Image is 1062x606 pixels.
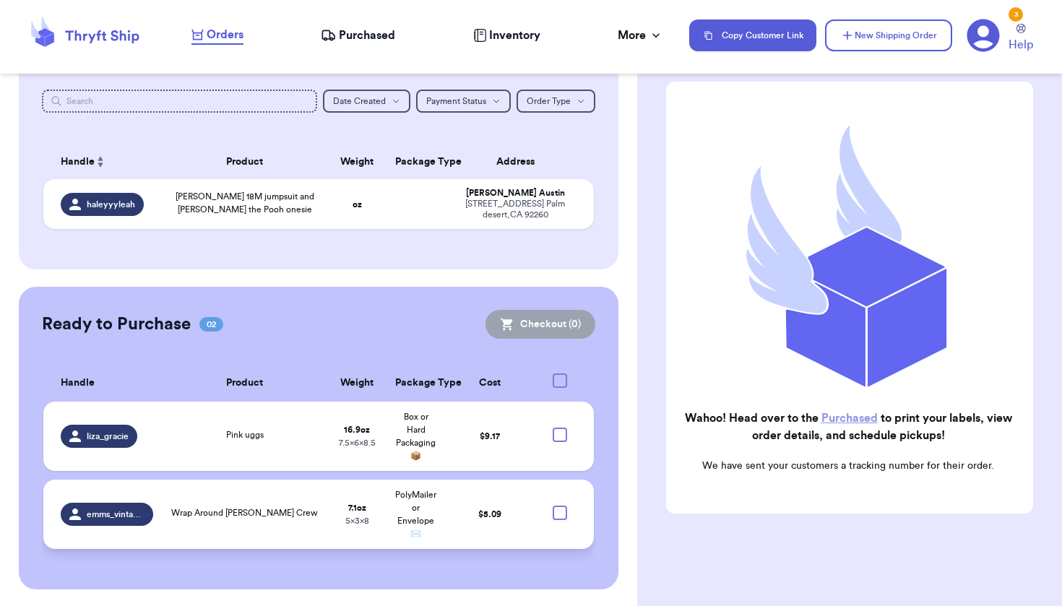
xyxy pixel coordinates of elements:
th: Cost [446,365,535,402]
strong: 16.9 oz [344,425,370,434]
button: Checkout (0) [485,310,595,339]
div: [STREET_ADDRESS] Palm desert , CA 92260 [454,199,577,220]
span: Order Type [527,97,571,105]
span: 7.5 x 6 x 8.5 [339,438,376,447]
a: Inventory [473,27,540,44]
span: Date Created [333,97,386,105]
a: 3 [967,19,1000,52]
span: liza_gracie [87,430,129,442]
th: Weight [327,144,387,179]
th: Weight [327,365,387,402]
div: [PERSON_NAME] Austin [454,188,577,199]
strong: oz [353,200,362,209]
p: We have sent your customers a tracking number for their order. [678,459,1019,473]
span: Box or Hard Packaging 📦 [396,412,436,460]
button: Sort ascending [95,153,106,170]
th: Address [446,144,594,179]
a: Orders [191,26,243,45]
th: Product [162,144,327,179]
span: Pink uggs [226,430,264,439]
span: Inventory [489,27,540,44]
button: Date Created [323,90,410,113]
div: More [618,27,663,44]
span: $ 5.09 [478,510,501,519]
span: haleyyyleah [87,199,135,210]
span: Payment Status [426,97,486,105]
th: Product [162,365,327,402]
button: Order Type [517,90,595,113]
span: PolyMailer or Envelope ✉️ [395,490,436,538]
span: emms_vintage_gems [87,508,144,520]
h2: Ready to Purchase [42,313,191,336]
button: Copy Customer Link [689,20,816,51]
th: Package Type [387,144,446,179]
span: Orders [207,26,243,43]
span: Help [1009,36,1033,53]
a: Purchased [321,27,395,44]
span: Wrap Around [PERSON_NAME] Crew [171,508,318,517]
a: Purchased [821,412,878,424]
span: $ 9.17 [480,432,500,441]
strong: 7.1 oz [348,503,366,512]
a: Help [1009,24,1033,53]
span: 02 [199,317,223,332]
div: 3 [1009,7,1023,22]
span: Purchased [339,27,395,44]
th: Package Type [387,365,446,402]
button: New Shipping Order [825,20,952,51]
h2: Wahoo! Head over to the to print your labels, view order details, and schedule pickups! [678,410,1019,444]
span: Handle [61,155,95,170]
input: Search [42,90,316,113]
span: Handle [61,376,95,391]
span: 5 x 3 x 8 [345,516,369,525]
span: [PERSON_NAME] 18M jumpsuit and [PERSON_NAME] the Pooh onesie [176,192,314,214]
button: Payment Status [416,90,511,113]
